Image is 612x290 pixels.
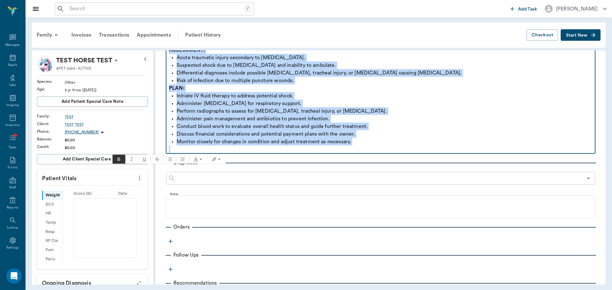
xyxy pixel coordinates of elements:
div: / [244,4,251,13]
div: Forms [8,165,17,170]
div: [PERSON_NAME] [556,5,598,13]
div: Pain [42,245,62,255]
button: Bulleted list [164,155,176,164]
button: Add patient Special Care Note [37,96,148,107]
p: Recommendations [171,279,219,287]
button: Ordered list [176,155,189,164]
p: Initiate IV fluid therapy to address potential shock. [177,92,592,100]
div: Labs [9,83,16,88]
button: Add client Special Care Note [37,154,148,164]
a: TEST [65,114,148,120]
div: Settings [6,245,19,250]
div: $0.00 [65,137,148,143]
button: Underline [138,155,151,164]
span: Ordered list (⌃⇧9) [176,155,189,164]
p: Orders [171,223,192,231]
strong: ASSESSMENT: [169,47,205,53]
p: Follow Ups [171,251,201,259]
span: Bold (⌃B) [113,155,125,164]
div: Messages [5,43,20,47]
p: Ongoing diagnosis [37,274,148,290]
p: Risk of infection due to multiple puncture wounds. [177,77,592,84]
button: Strikethrough [151,155,164,164]
button: more [135,173,145,183]
p: Conduct blood work to evaluate overall health status and guide further treatment. [177,123,592,130]
div: Date [103,191,143,197]
p: TEST HORSE TEST [56,55,112,66]
p: #PET-2264 - ACTIVE [56,66,91,71]
p: Monitor closely for changes in condition and adjust treatment as necessary. [177,138,592,145]
strong: PLAN: [169,86,185,91]
a: Transactions [95,27,133,43]
div: Staff [9,185,16,190]
div: Reports [7,205,18,210]
span: Italic (⌃I) [125,155,138,164]
div: Appts [8,63,17,67]
span: Strikethrough (⌃D) [151,155,164,164]
p: Acute traumatic injury secondary to [MEDICAL_DATA]. [177,54,592,61]
div: Tasks [9,145,17,150]
div: Age : [37,86,65,92]
a: Patient History [181,27,225,43]
button: Open [584,174,593,183]
div: Family [33,27,64,43]
div: BCS [42,200,62,209]
p: Discuss financial considerations and potential payment plans with the owner. [177,130,592,138]
div: HR [42,209,62,218]
div: Other [65,80,148,85]
p: Differential diagnoses include possible [MEDICAL_DATA], tracheal injury, or [MEDICAL_DATA] causin... [177,69,592,77]
div: Client : [37,121,65,127]
div: $0.00 [65,145,148,151]
div: BP Dia [42,237,62,246]
div: Credit : [37,144,65,150]
button: Start New [561,29,601,41]
div: Lookup [7,225,18,230]
div: Inventory [5,123,20,128]
button: Checkout [527,29,558,41]
button: Text highlight [208,155,226,164]
button: Bold [113,155,125,164]
div: Weight [42,191,62,200]
div: 2 yr 11 mo ([DATE]) [65,87,148,93]
div: Open Intercom Messenger [6,268,22,284]
button: Text color [189,155,207,164]
a: Invoices [68,27,95,43]
p: Perform radiographs to assess for [MEDICAL_DATA], tracheal injury, or [MEDICAL_DATA]. [177,107,592,115]
p: Suspected shock due to [MEDICAL_DATA] and inability to ambulate. [177,61,592,69]
span: Add client Special Care Note [63,156,122,163]
a: Appointments [133,27,175,43]
div: Balance : [37,136,65,142]
button: Italic [125,155,138,164]
input: Search [67,4,244,13]
p: Administer [MEDICAL_DATA] for respiratory support. [177,100,592,107]
p: [PHONE_NUMBER] [65,130,98,135]
div: Phone : [37,129,65,134]
button: [PERSON_NAME] [540,3,612,15]
div: Temp [42,218,62,227]
span: Underline (⌃U) [138,155,151,164]
div: Score ( lb ) [63,191,103,197]
button: Add Task [508,3,540,15]
span: Add patient Special Care Note [62,98,123,105]
span: Bulleted list (⌃⇧8) [164,155,176,164]
p: Patient Vitals [37,169,148,185]
img: Profile Image [37,55,54,72]
div: Resp [42,227,62,237]
div: Species : [37,79,65,84]
div: Imaging [6,103,19,108]
a: TEST TEST [65,122,148,128]
label: Notes [170,192,178,196]
div: Perio [42,255,62,264]
p: Administer pain management and antibiotics to prevent infection. [177,115,592,123]
div: Family : [37,113,65,119]
button: Close drawer [29,3,42,15]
